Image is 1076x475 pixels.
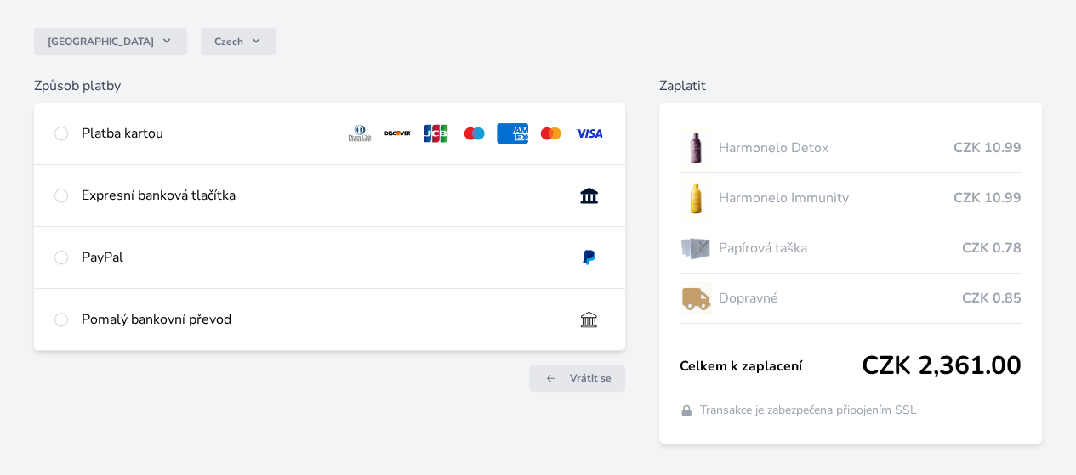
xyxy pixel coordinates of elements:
[420,123,452,144] img: jcb.svg
[201,28,276,55] button: Czech
[680,356,862,376] span: Celkem k zaplacení
[34,76,625,96] h6: Způsob platby
[573,123,605,144] img: visa.svg
[719,288,962,308] span: Dopravné
[719,138,954,158] span: Harmonelo Detox
[680,127,712,169] img: DETOX_se_stinem_x-lo.jpg
[680,177,712,219] img: IMMUNITY_se_stinem_x-lo.jpg
[82,185,560,206] div: Expresní banková tlačítka
[962,238,1022,258] span: CZK 0.78
[458,123,490,144] img: maestro.svg
[700,402,917,419] span: Transakce je zabezpečena připojením SSL
[34,28,187,55] button: [GEOGRAPHIC_DATA]
[82,247,560,268] div: PayPal
[680,277,712,319] img: delivery-lo.png
[680,227,712,269] img: HARMONELO_PAPIROVA_TASKA-lo.png
[344,123,376,144] img: diners.svg
[954,188,1022,208] span: CZK 10.99
[962,288,1022,308] span: CZK 0.85
[82,309,560,330] div: Pomalý bankovní převod
[659,76,1042,96] h6: Zaplatit
[573,185,605,206] img: onlineBanking_CZ.svg
[497,123,528,144] img: amex.svg
[535,123,566,144] img: mc.svg
[573,247,605,268] img: paypal.svg
[573,309,605,330] img: bankTransfer_IBAN.svg
[382,123,413,144] img: discover.svg
[719,188,954,208] span: Harmonelo Immunity
[719,238,962,258] span: Papírová taška
[954,138,1022,158] span: CZK 10.99
[529,365,625,392] a: Vrátit se
[862,351,1022,382] span: CZK 2,361.00
[214,35,243,48] span: Czech
[570,371,612,385] span: Vrátit se
[48,35,154,48] span: [GEOGRAPHIC_DATA]
[82,123,331,144] div: Platba kartou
